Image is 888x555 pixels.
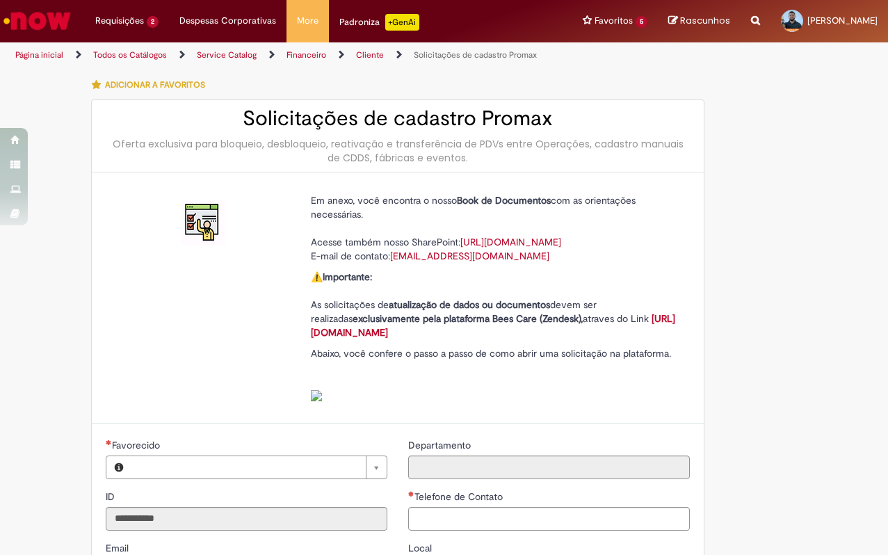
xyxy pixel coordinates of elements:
[457,194,551,207] strong: Book de Documentos
[311,390,322,401] img: sys_attachment.do
[106,490,118,504] label: Somente leitura - ID
[112,439,163,451] span: Necessários - Favorecido
[15,49,63,61] a: Página inicial
[408,507,690,531] input: Telefone de Contato
[131,456,387,478] a: Limpar campo Favorecido
[807,15,878,26] span: [PERSON_NAME]
[93,49,167,61] a: Todos os Catálogos
[353,312,583,325] strong: exclusivamente pela plataforma Bees Care (Zendesk),
[311,270,679,339] p: ⚠️ As solicitações de devem ser realizadas atraves do Link
[339,14,419,31] div: Padroniza
[1,7,73,35] img: ServiceNow
[106,107,690,130] h2: Solicitações de cadastro Promax
[106,541,131,555] label: Somente leitura - Email
[311,312,675,339] a: [URL][DOMAIN_NAME]
[414,490,506,503] span: Telefone de Contato
[408,438,474,452] label: Somente leitura - Departamento
[106,490,118,503] span: Somente leitura - ID
[147,16,159,28] span: 2
[179,14,276,28] span: Despesas Corporativas
[356,49,384,61] a: Cliente
[408,491,414,497] span: Necessários
[460,236,561,248] a: [URL][DOMAIN_NAME]
[286,49,326,61] a: Financeiro
[106,440,112,445] span: Necessários
[390,250,549,262] a: [EMAIL_ADDRESS][DOMAIN_NAME]
[95,14,144,28] span: Requisições
[105,79,205,90] span: Adicionar a Favoritos
[106,456,131,478] button: Favorecido, Visualizar este registro
[323,271,372,283] strong: Importante:
[197,49,257,61] a: Service Catalog
[636,16,647,28] span: 5
[10,42,581,68] ul: Trilhas de página
[106,542,131,554] span: Somente leitura - Email
[595,14,633,28] span: Favoritos
[408,439,474,451] span: Somente leitura - Departamento
[414,49,537,61] a: Solicitações de cadastro Promax
[668,15,730,28] a: Rascunhos
[311,346,679,402] p: Abaixo, você confere o passo a passo de como abrir uma solicitação na plataforma.
[389,298,550,311] strong: atualização de dados ou documentos
[106,507,387,531] input: ID
[106,137,690,165] div: Oferta exclusiva para bloqueio, desbloqueio, reativação e transferência de PDVs entre Operações, ...
[91,70,213,99] button: Adicionar a Favoritos
[297,14,318,28] span: More
[680,14,730,27] span: Rascunhos
[408,542,435,554] span: Local
[408,456,690,479] input: Departamento
[311,193,679,263] p: Em anexo, você encontra o nosso com as orientações necessárias. Acesse também nosso SharePoint: E...
[181,200,225,245] img: Solicitações de cadastro Promax
[385,14,419,31] p: +GenAi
